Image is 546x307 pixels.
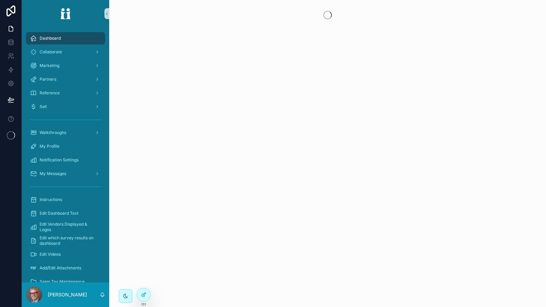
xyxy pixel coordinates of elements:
span: Reference [40,90,60,96]
span: Edit Dashboard Text [40,211,78,216]
span: Walkthroughs [40,130,66,135]
span: My Messages [40,171,66,176]
a: Add/Edit Attachments [26,262,105,274]
span: Edit which survey results on dashboard [40,235,98,246]
a: Partners [26,73,105,85]
a: My Messages [26,168,105,180]
a: Reference [26,87,105,99]
span: Add/Edit Attachments [40,265,81,271]
span: Instructions [40,197,62,202]
span: Notification Settings [40,157,78,163]
span: Sell [40,104,47,109]
a: Notification Settings [26,154,105,166]
a: Edit Videos [26,248,105,261]
a: Edit which survey results on dashboard [26,235,105,247]
div: scrollable content [22,27,109,282]
span: My Profile [40,144,59,149]
span: Dashboard [40,36,61,41]
a: Instructions [26,193,105,206]
a: Walkthroughs [26,126,105,139]
span: Marketing [40,63,59,68]
a: My Profile [26,140,105,152]
a: Sell [26,101,105,113]
a: Dashboard [26,32,105,44]
a: Sales Tax Maintenance [26,276,105,288]
span: Sales Tax Maintenance [40,279,85,284]
p: [PERSON_NAME] [48,291,87,298]
span: Edit Videos [40,252,61,257]
a: Marketing [26,59,105,72]
img: App logo [56,8,75,19]
span: Edit Vendors Displayed & Logos [40,222,98,232]
span: Partners [40,77,56,82]
a: Collaborate [26,46,105,58]
a: Edit Dashboard Text [26,207,105,219]
a: Edit Vendors Displayed & Logos [26,221,105,233]
span: Collaborate [40,49,62,55]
